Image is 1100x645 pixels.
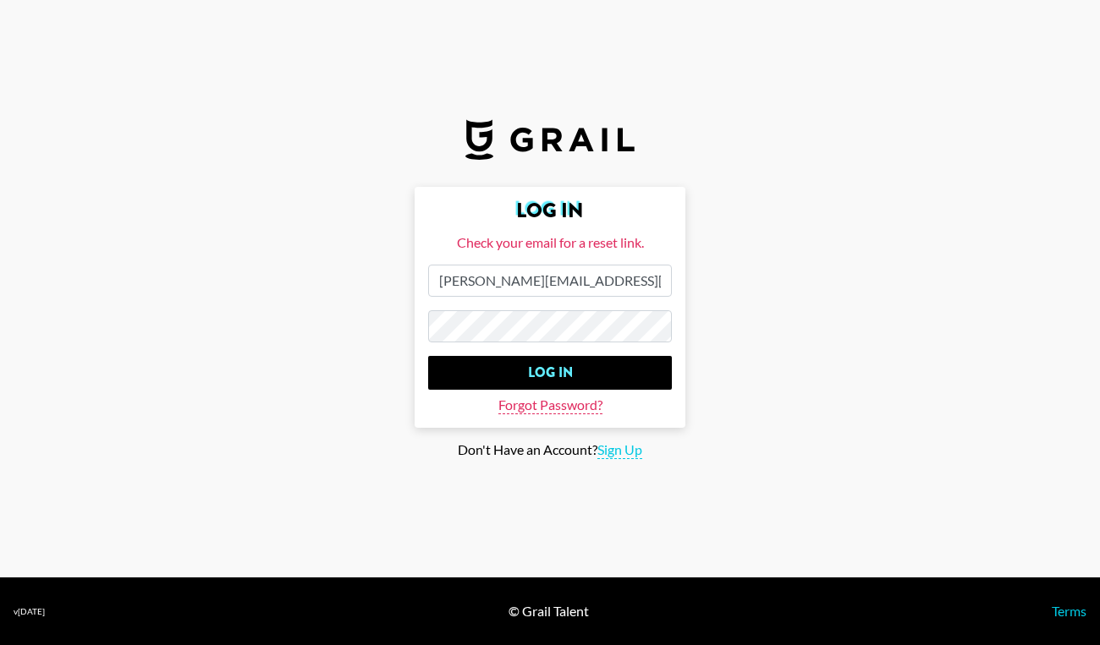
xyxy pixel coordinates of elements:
[14,606,45,617] div: v [DATE]
[428,234,672,251] div: Check your email for a reset link.
[465,119,635,160] img: Grail Talent Logo
[498,396,602,414] span: Forgot Password?
[14,441,1086,459] div: Don't Have an Account?
[597,441,642,459] span: Sign Up
[428,265,672,297] input: Email
[428,356,672,390] input: Log In
[509,603,589,620] div: © Grail Talent
[1052,603,1086,619] a: Terms
[428,200,672,221] h2: Log In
